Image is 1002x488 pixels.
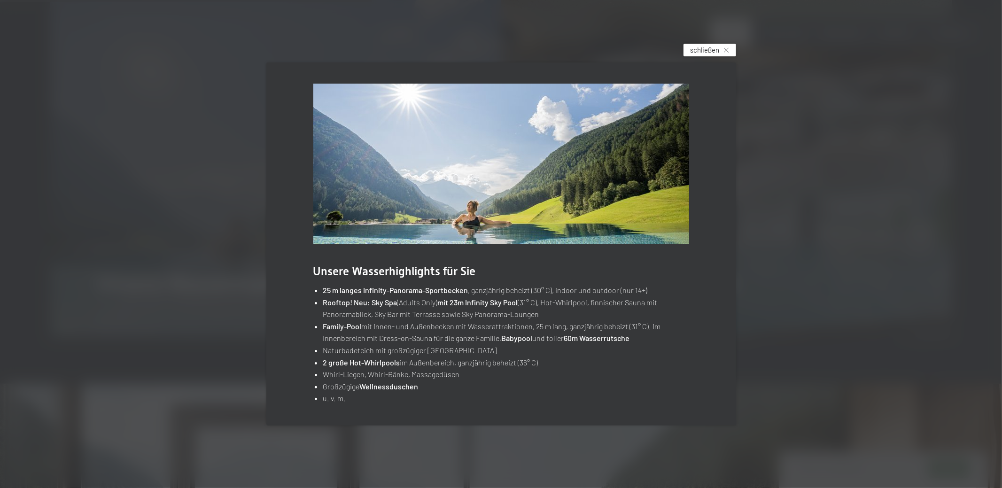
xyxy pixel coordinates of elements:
[313,84,689,244] img: Wasserträume mit Panoramablick auf die Landschaft
[437,298,518,307] strong: mit 23m Infinity Sky Pool
[323,358,400,367] strong: 2 große Hot-Whirlpools
[323,286,468,294] strong: 25 m langes Infinity-Panorama-Sportbecken
[323,296,689,320] li: (Adults Only) (31° C), Hot-Whirlpool, finnischer Sauna mit Panoramablick, Sky Bar mit Terrasse so...
[564,333,629,342] strong: 60m Wasserrutsche
[323,356,689,369] li: im Außenbereich, ganzjährig beheizt (36° C)
[323,284,689,296] li: , ganzjährig beheizt (30° C), indoor und outdoor (nur 14+)
[323,344,689,356] li: Naturbadeteich mit großzügiger [GEOGRAPHIC_DATA]
[323,322,361,331] strong: Family-Pool
[323,298,397,307] strong: Rooftop! Neu: Sky Spa
[359,382,418,391] strong: Wellnessduschen
[313,264,476,278] span: Unsere Wasserhighlights für Sie
[323,368,689,380] li: Whirl-Liegen, Whirl-Bänke, Massagedüsen
[323,380,689,393] li: Großzügige
[691,45,720,55] span: schließen
[323,320,689,344] li: mit Innen- und Außenbecken mit Wasserattraktionen, 25 m lang, ganzjährig beheizt (31° C). Im Inne...
[501,333,532,342] strong: Babypool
